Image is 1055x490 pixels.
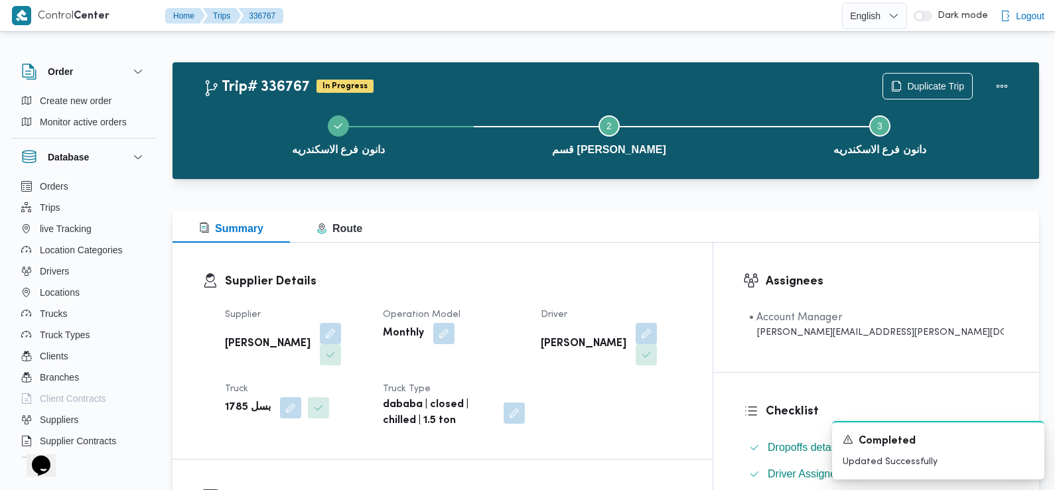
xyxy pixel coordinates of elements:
[199,223,263,234] span: Summary
[40,284,80,300] span: Locations
[833,142,926,158] span: دانون فرع الاسكندريه
[383,397,494,429] b: dababa | closed | chilled | 1.5 ton
[40,306,67,322] span: Trucks
[995,3,1050,29] button: Logout
[768,468,842,479] span: Driver Assigned
[21,64,146,80] button: Order
[766,273,1009,290] h3: Assignees
[203,99,474,168] button: دانون فرع الاسكندريه
[383,385,431,393] span: Truck Type
[40,327,90,343] span: Truck Types
[225,385,248,393] span: Truck
[16,367,151,388] button: Branches
[383,310,460,319] span: Operation Model
[40,263,69,279] span: Drivers
[749,310,1004,339] span: • Account Manager abdallah.mohamed@illa.com.eg
[21,149,146,165] button: Database
[40,200,60,215] span: Trips
[40,412,78,428] span: Suppliers
[225,336,311,352] b: [PERSON_NAME]
[843,433,1034,450] div: Notification
[40,433,116,449] span: Supplier Contracts
[744,437,1009,458] button: Dropoffs details entered
[203,79,310,96] h2: Trip# 336767
[11,90,157,138] div: Order
[40,114,127,130] span: Monitor active orders
[16,324,151,345] button: Truck Types
[316,80,374,93] span: In Progress
[606,121,612,131] span: 2
[165,8,205,24] button: Home
[13,437,56,477] iframe: chat widget
[40,454,73,470] span: Devices
[16,282,151,303] button: Locations
[48,149,89,165] h3: Database
[1016,8,1044,24] span: Logout
[932,11,988,21] span: Dark mode
[74,11,109,21] b: Center
[749,310,1004,326] div: • Account Manager
[40,369,79,385] span: Branches
[292,142,385,158] span: دانون فرع الاسكندريه
[40,242,123,258] span: Location Categories
[744,463,1009,485] button: Driver Assigned
[744,99,1015,168] button: دانون فرع الاسكندريه
[40,348,68,364] span: Clients
[768,442,880,453] span: Dropoffs details entered
[882,73,973,99] button: Duplicate Trip
[16,90,151,111] button: Create new order
[16,261,151,282] button: Drivers
[225,273,683,290] h3: Supplier Details
[40,178,68,194] span: Orders
[16,409,151,430] button: Suppliers
[12,6,31,25] img: X8yXhbKr1z7QwAAAABJRU5ErkJggg==
[238,8,283,24] button: 336767
[552,142,666,158] span: قسم [PERSON_NAME]
[16,239,151,261] button: Location Categories
[322,82,368,90] b: In Progress
[16,197,151,218] button: Trips
[16,430,151,452] button: Supplier Contracts
[202,8,241,24] button: Trips
[768,440,880,456] span: Dropoffs details entered
[859,434,916,450] span: Completed
[907,78,964,94] span: Duplicate Trip
[16,218,151,239] button: live Tracking
[877,121,882,131] span: 3
[225,400,271,416] b: بسل 1785
[48,64,73,80] h3: Order
[11,176,157,463] div: Database
[40,221,92,237] span: live Tracking
[16,303,151,324] button: Trucks
[749,326,1004,339] div: [PERSON_NAME][EMAIL_ADDRESS][PERSON_NAME][DOMAIN_NAME]
[225,310,261,319] span: Supplier
[768,466,842,482] span: Driver Assigned
[383,326,424,341] b: Monthly
[16,176,151,197] button: Orders
[989,73,1015,99] button: Actions
[541,310,567,319] span: Driver
[333,121,344,131] svg: Step 1 is complete
[766,402,1009,420] h3: Checklist
[40,93,111,109] span: Create new order
[16,345,151,367] button: Clients
[40,391,106,406] span: Client Contracts
[843,455,1034,469] p: Updated Successfully
[16,111,151,133] button: Monitor active orders
[16,452,151,473] button: Devices
[316,223,362,234] span: Route
[16,388,151,409] button: Client Contracts
[474,99,744,168] button: قسم [PERSON_NAME]
[541,336,626,352] b: [PERSON_NAME]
